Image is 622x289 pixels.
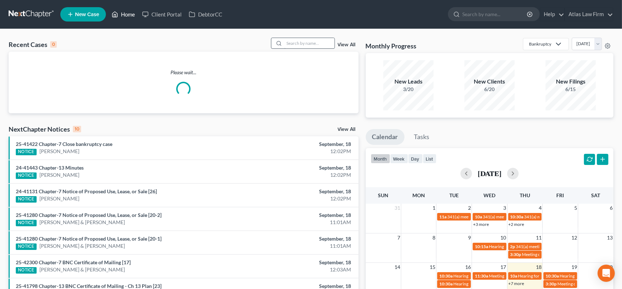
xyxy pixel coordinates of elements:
span: 3:30p [510,252,522,257]
a: 24-41131 Chapter-7 Notice of Proposed Use, Lease, or Sale [26] [16,188,157,194]
div: 12:02PM [244,195,351,202]
span: 2p [510,244,515,249]
button: day [408,154,423,164]
span: 7 [397,233,401,242]
span: 10 [500,233,507,242]
a: Tasks [408,129,436,145]
span: 341(a) meeting for [PERSON_NAME] [483,214,552,219]
div: Open Intercom Messenger [598,265,615,282]
span: 31 [394,204,401,212]
a: 25-42300 Chapter-7 BNC Certificate of Mailing [17] [16,259,131,265]
a: [PERSON_NAME] [39,195,79,202]
span: New Case [75,12,99,17]
p: Please wait... [9,69,359,76]
a: 25-41280 Chapter-7 Notice of Proposed Use, Lease, or Sale [20-2] [16,212,162,218]
div: NOTICE [16,149,37,155]
span: 3:30p [546,281,557,286]
div: NOTICE [16,220,37,226]
div: 0 [50,41,57,48]
span: 10:30a [546,273,559,279]
span: 10:30a [510,214,524,219]
input: Search by name... [284,38,335,48]
span: 12 [571,233,578,242]
span: Hearing for [PERSON_NAME] [453,273,509,279]
span: Hearing for [PERSON_NAME] [453,281,509,286]
div: September, 18 [244,141,351,148]
div: 3/20 [383,86,434,93]
button: week [390,154,408,164]
span: Hearing for [PERSON_NAME] [518,273,574,279]
a: +3 more [473,222,489,227]
span: 19 [571,263,578,271]
span: 10a [475,214,482,219]
span: 11 [535,233,542,242]
a: +7 more [509,281,524,286]
div: September, 18 [244,235,351,242]
div: New Clients [464,77,515,86]
span: Hearing for [PERSON_NAME] [560,273,616,279]
div: Bankruptcy [529,41,551,47]
div: NOTICE [16,243,37,250]
span: 10:30a [439,273,453,279]
span: 10a [510,273,518,279]
div: September, 18 [244,188,351,195]
span: 3 [503,204,507,212]
div: New Leads [383,77,434,86]
h3: Monthly Progress [366,42,417,50]
span: 8 [432,233,436,242]
span: 341(a) meeting for [PERSON_NAME] [516,244,585,249]
span: 15 [429,263,436,271]
a: [PERSON_NAME] [39,148,79,155]
a: 25-41422 Chapter-7 Close bankruptcy case [16,141,112,147]
a: DebtorCC [185,8,226,21]
div: New Filings [546,77,596,86]
div: NOTICE [16,267,37,274]
a: Calendar [366,129,404,145]
div: NOTICE [16,172,37,179]
span: 1 [432,204,436,212]
div: Recent Cases [9,40,57,49]
a: 25-41280 Chapter-7 Notice of Proposed Use, Lease, or Sale [20-1] [16,236,162,242]
span: 13 [606,233,613,242]
div: 11:01AM [244,242,351,250]
div: NextChapter Notices [9,125,81,133]
span: 10:15a [475,244,488,249]
span: 5 [574,204,578,212]
a: Home [108,8,139,21]
span: 14 [394,263,401,271]
span: 16 [464,263,472,271]
button: list [423,154,436,164]
a: [PERSON_NAME] & [PERSON_NAME] [39,242,125,250]
a: Help [540,8,564,21]
span: 20 [606,263,613,271]
span: 11a [439,214,446,219]
span: Hearing for [PERSON_NAME] [489,244,545,249]
span: Fri [557,192,564,198]
button: month [371,154,390,164]
a: Client Portal [139,8,185,21]
span: Sat [591,192,600,198]
div: 6/20 [464,86,515,93]
a: +2 more [509,222,524,227]
a: [PERSON_NAME] & [PERSON_NAME] [39,266,125,273]
span: Meeting of creditors for [PERSON_NAME] & [PERSON_NAME] [489,273,606,279]
span: 2 [467,204,472,212]
a: View All [338,42,356,47]
span: Tue [449,192,459,198]
div: 12:03AM [244,266,351,273]
div: September, 18 [244,164,351,171]
a: [PERSON_NAME] & [PERSON_NAME] [39,219,125,226]
span: Sun [378,192,388,198]
span: Thu [520,192,530,198]
span: 10:30a [439,281,453,286]
div: 10 [73,126,81,132]
h2: [DATE] [478,170,501,177]
span: Meeting of creditors for [PERSON_NAME] [522,252,601,257]
span: Mon [412,192,425,198]
div: 11:01AM [244,219,351,226]
span: 17 [500,263,507,271]
a: 24-41443 Chapter-13 Minutes [16,165,84,171]
span: 11:30a [475,273,488,279]
div: 12:02PM [244,171,351,179]
span: 9 [467,233,472,242]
